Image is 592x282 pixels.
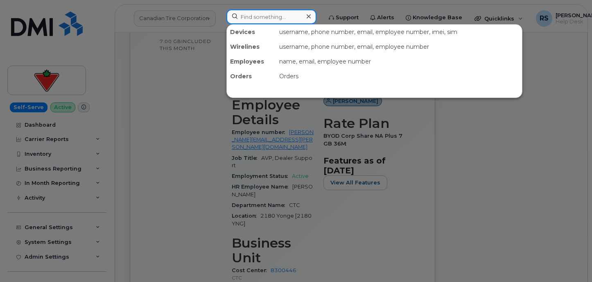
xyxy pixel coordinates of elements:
div: username, phone number, email, employee number, imei, sim [276,25,522,39]
div: name, email, employee number [276,54,522,69]
div: Wirelines [227,39,276,54]
div: Devices [227,25,276,39]
div: Orders [276,69,522,84]
div: Orders [227,69,276,84]
input: Find something... [226,9,316,24]
div: Employees [227,54,276,69]
div: username, phone number, email, employee number [276,39,522,54]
